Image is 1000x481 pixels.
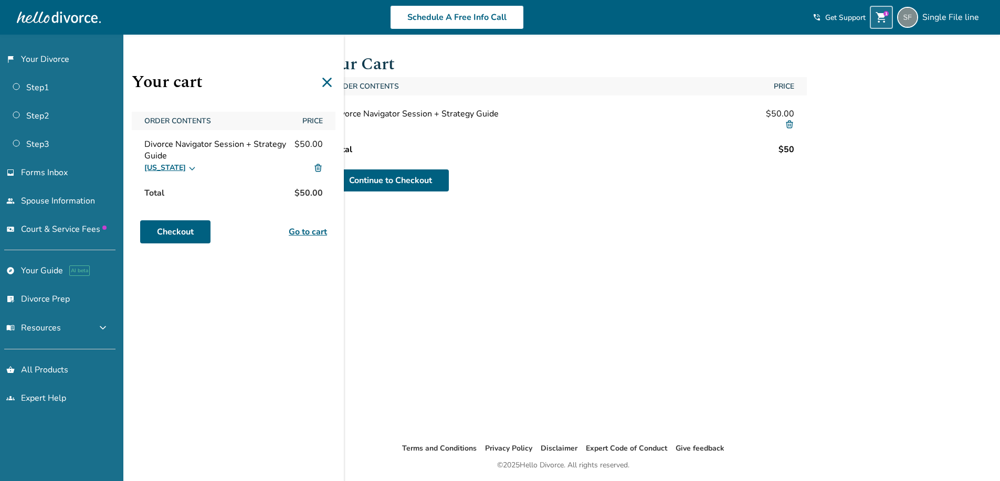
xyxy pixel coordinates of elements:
[294,138,323,162] span: $50.00
[813,13,821,22] span: phone_in_talk
[922,12,983,23] span: Single File line
[402,443,477,453] a: Terms and Conditions
[485,443,532,453] a: Privacy Policy
[298,112,327,130] span: Price
[813,13,866,23] a: phone_in_talkGet Support
[332,81,774,91] div: Order Contents
[21,223,107,235] span: Court & Service Fees
[6,55,15,63] span: flag_2
[332,144,352,155] div: Total
[313,163,323,173] img: Delete
[6,322,61,334] span: Resources
[6,394,15,402] span: groups
[390,5,524,29] a: Schedule A Free Info Call
[332,169,449,191] a: Continue to Checkout
[766,108,794,120] span: $50.00
[144,138,294,162] span: Divorce Navigator Session + Strategy Guide
[6,324,15,332] span: menu_book
[897,7,918,28] img: singlefileline@hellodivorce.com
[6,197,15,205] span: people
[676,442,724,455] li: Give feedback
[21,167,68,178] span: Forms Inbox
[289,226,327,238] a: Go to cart
[6,295,15,303] span: list_alt_check
[144,162,196,174] button: [US_STATE]
[586,443,667,453] a: Expert Code of Conduct
[132,69,335,95] h1: Your cart
[541,442,577,455] li: Disclaimer
[785,120,794,129] img: Delete
[69,265,90,276] span: AI beta
[774,81,794,91] div: Price
[97,322,109,334] span: expand_more
[883,11,889,16] div: 1
[875,11,888,24] span: shopping_cart
[6,366,15,374] span: shopping_basket
[140,220,210,243] a: Checkout
[140,183,169,204] span: Total
[825,13,866,23] span: Get Support
[140,112,294,130] span: Order Contents
[497,459,629,472] div: © 2025 Hello Divorce. All rights reserved.
[290,183,327,204] span: $50.00
[778,144,794,155] div: $ 50
[332,108,499,120] span: Divorce Navigator Session + Strategy Guide
[6,266,15,275] span: explore
[948,431,1000,481] iframe: Chat Widget
[320,51,807,77] h1: Your Cart
[6,225,15,233] span: universal_currency_alt
[6,168,15,177] span: inbox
